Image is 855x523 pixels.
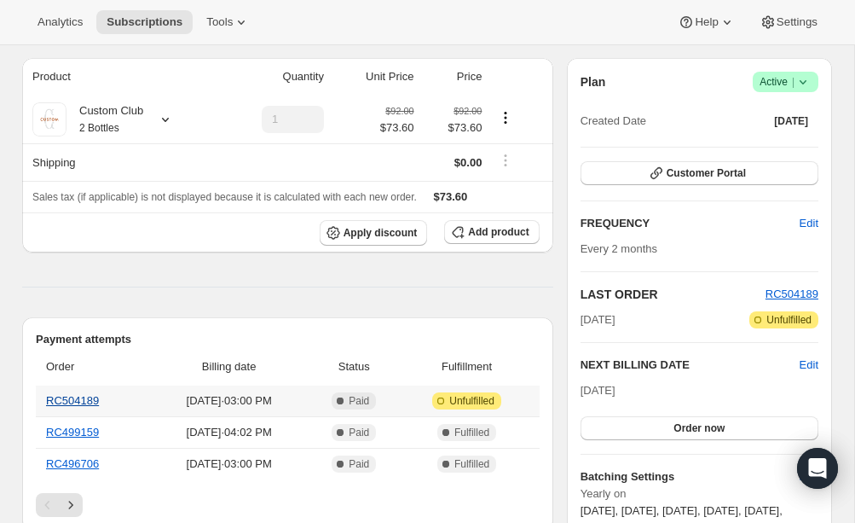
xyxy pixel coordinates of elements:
[765,288,818,300] a: RC504189
[581,242,657,255] span: Every 2 months
[581,416,818,440] button: Order now
[581,311,615,328] span: [DATE]
[454,426,489,439] span: Fulfilled
[581,73,606,90] h2: Plan
[206,15,233,29] span: Tools
[454,457,489,471] span: Fulfilled
[581,215,800,232] h2: FREQUENCY
[349,394,369,408] span: Paid
[96,10,193,34] button: Subscriptions
[46,426,99,439] a: RC499159
[59,493,83,517] button: Next
[385,106,413,116] small: $92.00
[800,357,818,374] button: Edit
[314,358,395,375] span: Status
[66,102,143,137] div: Custom Club
[765,286,818,303] button: RC504189
[749,10,828,34] button: Settings
[760,73,812,90] span: Active
[344,226,418,240] span: Apply discount
[766,313,812,327] span: Unfulfilled
[32,102,66,137] img: product img
[468,225,529,239] span: Add product
[329,58,419,96] th: Unit Price
[454,156,482,169] span: $0.00
[453,106,482,116] small: $92.00
[107,15,182,29] span: Subscriptions
[581,468,800,485] h6: Batching Settings
[800,215,818,232] span: Edit
[581,161,818,185] button: Customer Portal
[349,426,369,439] span: Paid
[789,463,829,491] button: Edit
[196,10,260,34] button: Tools
[792,75,794,89] span: |
[667,10,745,34] button: Help
[797,448,838,489] div: Open Intercom Messenger
[36,493,540,517] nav: Pagination
[36,348,149,386] th: Order
[32,191,417,203] span: Sales tax (if applicable) is not displayed because it is calculated with each new order.
[380,119,414,137] span: $73.60
[320,220,428,246] button: Apply discount
[581,113,646,130] span: Created Date
[774,114,808,128] span: [DATE]
[673,421,725,435] span: Order now
[154,456,303,473] span: [DATE] · 03:00 PM
[424,119,482,137] span: $73.60
[27,10,93,34] button: Analytics
[789,210,829,237] button: Edit
[154,424,303,441] span: [DATE] · 04:02 PM
[449,394,494,408] span: Unfulfilled
[777,15,817,29] span: Settings
[667,166,746,180] span: Customer Portal
[581,485,818,503] span: Yearly on
[764,109,818,133] button: [DATE]
[695,15,718,29] span: Help
[46,394,99,407] a: RC504189
[581,357,800,374] h2: NEXT BILLING DATE
[79,122,119,134] small: 2 Bottles
[22,58,217,96] th: Product
[434,190,468,203] span: $73.60
[444,220,539,244] button: Add product
[404,358,529,375] span: Fulfillment
[581,286,765,303] h2: LAST ORDER
[349,457,369,471] span: Paid
[492,108,519,127] button: Product actions
[154,392,303,410] span: [DATE] · 03:00 PM
[492,151,519,170] button: Shipping actions
[217,58,329,96] th: Quantity
[154,358,303,375] span: Billing date
[36,331,540,348] h2: Payment attempts
[22,143,217,181] th: Shipping
[38,15,83,29] span: Analytics
[46,457,99,470] a: RC496706
[419,58,487,96] th: Price
[581,384,615,397] span: [DATE]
